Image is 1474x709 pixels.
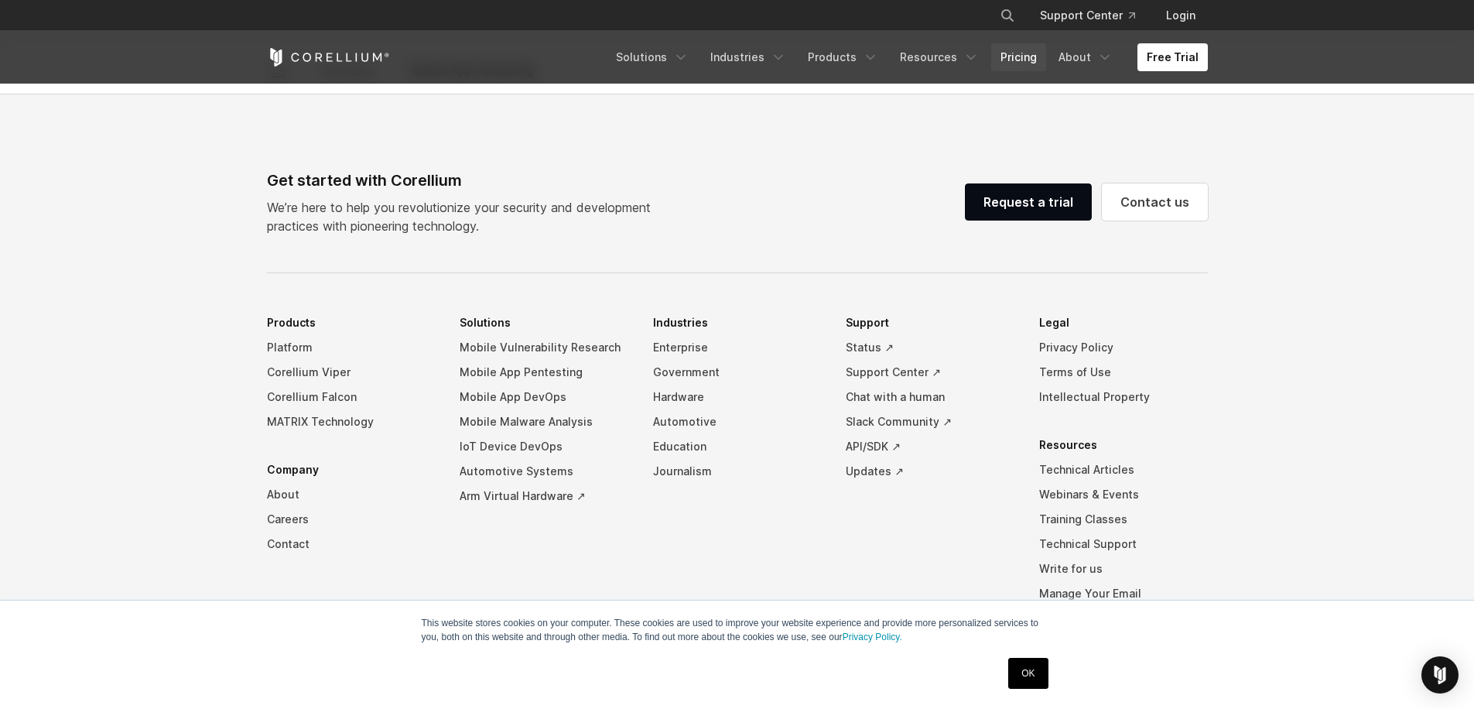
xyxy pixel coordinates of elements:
div: Get started with Corellium [267,169,663,192]
a: Enterprise [653,335,822,360]
a: Privacy Policy [1039,335,1208,360]
a: Industries [701,43,795,71]
a: Request a trial [965,183,1092,221]
a: About [267,482,436,507]
a: IoT Device DevOps [460,434,628,459]
a: Slack Community ↗ [846,409,1014,434]
div: Open Intercom Messenger [1421,656,1459,694]
a: Technical Support [1039,532,1208,557]
a: Support Center ↗ [846,360,1014,385]
a: Training Classes [1039,507,1208,532]
a: Status ↗ [846,335,1014,360]
a: Technical Articles [1039,457,1208,482]
a: Chat with a human [846,385,1014,409]
a: Automotive [653,409,822,434]
a: MATRIX Technology [267,409,436,434]
a: Careers [267,507,436,532]
a: Resources [891,43,988,71]
a: Corellium Viper [267,360,436,385]
a: Contact [267,532,436,557]
div: Navigation Menu [267,310,1208,646]
a: Manage Your Email Preferences [1039,581,1208,622]
a: About [1049,43,1122,71]
a: Automotive Systems [460,459,628,484]
a: Mobile App Pentesting [460,360,628,385]
a: Education [653,434,822,459]
a: Arm Virtual Hardware ↗ [460,484,628,509]
a: Webinars & Events [1039,482,1208,507]
a: Contact us [1102,183,1208,221]
div: Navigation Menu [981,2,1208,29]
a: Mobile Vulnerability Research [460,335,628,360]
a: Mobile App DevOps [460,385,628,409]
div: Navigation Menu [607,43,1208,71]
a: Support Center [1028,2,1147,29]
a: Journalism [653,459,822,484]
a: Corellium Home [267,48,390,67]
a: Pricing [991,43,1046,71]
a: Terms of Use [1039,360,1208,385]
a: Intellectual Property [1039,385,1208,409]
a: Free Trial [1137,43,1208,71]
a: OK [1008,658,1048,689]
a: Corellium Falcon [267,385,436,409]
a: Government [653,360,822,385]
a: Updates ↗ [846,459,1014,484]
a: API/SDK ↗ [846,434,1014,459]
a: Solutions [607,43,698,71]
a: Privacy Policy. [843,632,902,642]
button: Search [993,2,1021,29]
a: Platform [267,335,436,360]
a: Login [1154,2,1208,29]
a: Write for us [1039,557,1208,581]
p: We’re here to help you revolutionize your security and development practices with pioneering tech... [267,198,663,235]
a: Mobile Malware Analysis [460,409,628,434]
a: Products [799,43,887,71]
a: Hardware [653,385,822,409]
p: This website stores cookies on your computer. These cookies are used to improve your website expe... [422,616,1053,644]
